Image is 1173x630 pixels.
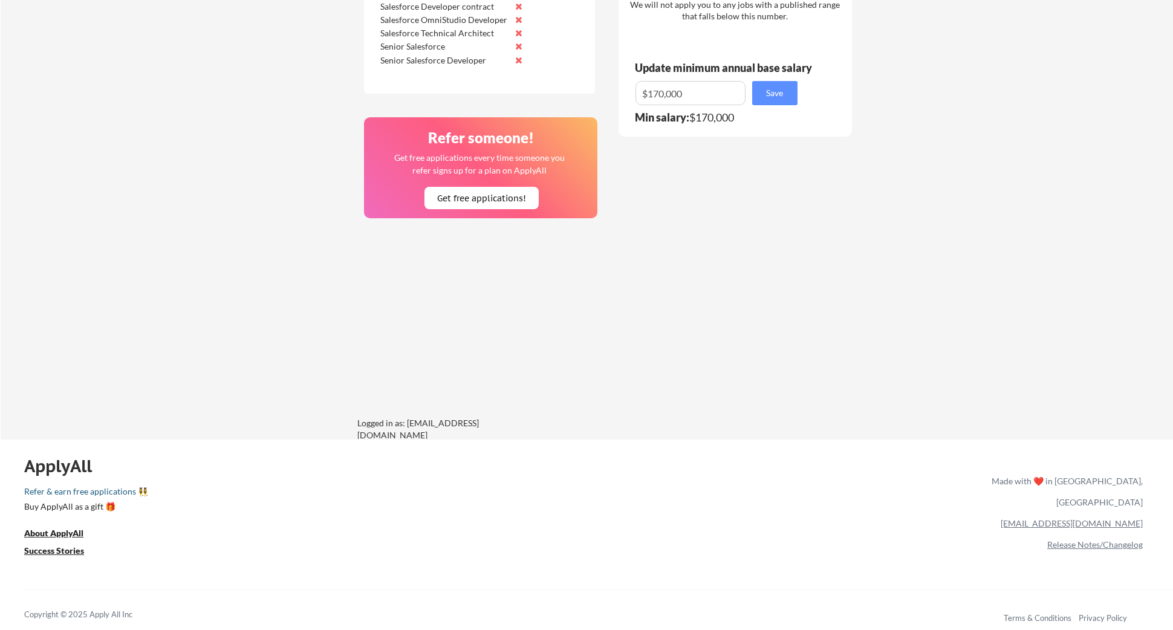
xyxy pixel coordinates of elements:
[24,500,145,515] a: Buy ApplyAll as a gift 🎁
[1004,613,1071,623] a: Terms & Conditions
[24,487,739,500] a: Refer & earn free applications 👯‍♀️
[380,1,508,13] div: Salesforce Developer contract
[752,81,798,105] button: Save
[380,41,508,53] div: Senior Salesforce
[1001,518,1143,528] a: [EMAIL_ADDRESS][DOMAIN_NAME]
[24,609,163,621] div: Copyright © 2025 Apply All Inc
[380,54,508,67] div: Senior Salesforce Developer
[24,545,84,556] u: Success Stories
[394,151,566,177] div: Get free applications every time someone you refer signs up for a plan on ApplyAll
[380,27,508,39] div: Salesforce Technical Architect
[1047,539,1143,550] a: Release Notes/Changelog
[24,544,100,559] a: Success Stories
[635,81,746,105] input: E.g. $100,000
[635,112,805,123] div: $170,000
[24,502,145,511] div: Buy ApplyAll as a gift 🎁
[424,187,539,209] button: Get free applications!
[1079,613,1127,623] a: Privacy Policy
[987,470,1143,513] div: Made with ❤️ in [GEOGRAPHIC_DATA], [GEOGRAPHIC_DATA]
[635,62,816,73] div: Update minimum annual base salary
[357,417,539,441] div: Logged in as: [EMAIL_ADDRESS][DOMAIN_NAME]
[24,456,106,476] div: ApplyAll
[380,14,508,26] div: Salesforce OmniStudio Developer
[24,527,100,542] a: About ApplyAll
[635,111,689,124] strong: Min salary:
[24,528,83,538] u: About ApplyAll
[369,131,594,145] div: Refer someone!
